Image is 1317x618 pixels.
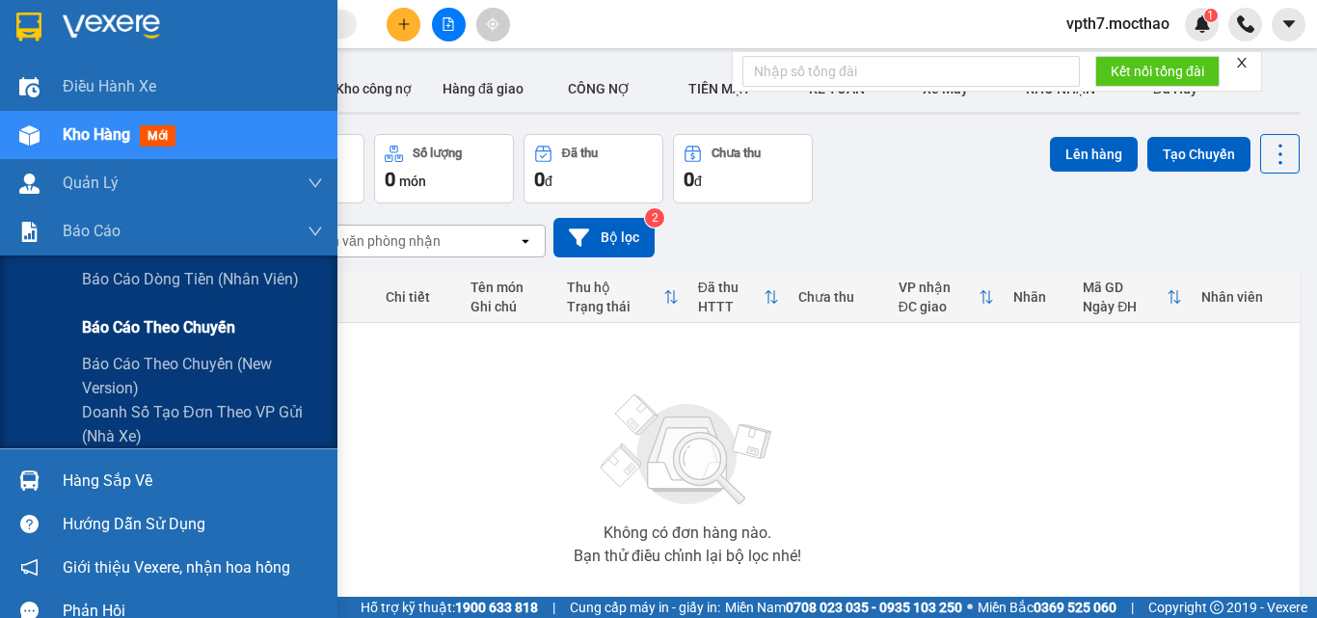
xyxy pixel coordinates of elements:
div: Trạng thái [567,299,663,314]
img: warehouse-icon [19,470,40,491]
sup: 2 [645,208,664,228]
div: Tên món [470,280,548,295]
div: Nhãn [1013,289,1063,305]
div: Ghi chú [470,299,548,314]
div: Không có đơn hàng nào. [604,525,771,541]
div: Đã thu [698,280,764,295]
div: Ngày ĐH [1083,299,1167,314]
span: Kho hàng [63,125,130,144]
span: Cung cấp máy in - giấy in: [570,597,720,618]
span: ⚪️ [967,604,973,611]
div: Chi tiết [386,289,451,305]
img: phone-icon [1237,15,1254,33]
span: đ [545,174,552,189]
span: Báo cáo [63,219,121,243]
span: Miền Bắc [978,597,1116,618]
span: question-circle [20,515,39,533]
button: Kho công nợ [320,66,427,112]
button: Bộ lọc [553,218,655,257]
span: TIỀN MẶT [688,81,751,96]
th: Toggle SortBy [889,272,1005,323]
div: Chưa thu [798,289,879,305]
span: vpth7.mocthao [1051,12,1185,36]
span: 1 [1207,9,1214,22]
div: Hàng sắp về [63,467,323,496]
strong: 0708 023 035 - 0935 103 250 [786,600,962,615]
span: notification [20,558,39,577]
th: Toggle SortBy [688,272,789,323]
span: plus [397,17,411,31]
span: Báo cáo theo chuyến (new version) [82,352,323,400]
img: solution-icon [19,222,40,242]
span: 0 [385,168,395,191]
img: warehouse-icon [19,174,40,194]
sup: 1 [1204,9,1218,22]
div: VP nhận [899,280,980,295]
div: Thu hộ [567,280,663,295]
th: Toggle SortBy [557,272,688,323]
span: Quản Lý [63,171,119,195]
div: Mã GD [1083,280,1167,295]
div: Bạn thử điều chỉnh lại bộ lọc nhé! [574,549,801,564]
button: Hàng đã giao [427,66,539,112]
span: 0 [534,168,545,191]
span: close [1235,56,1249,69]
button: Lên hàng [1050,137,1138,172]
button: caret-down [1272,8,1305,41]
span: Kết nối tổng đài [1111,61,1204,82]
button: file-add [432,8,466,41]
span: caret-down [1280,15,1298,33]
button: aim [476,8,510,41]
button: Số lượng0món [374,134,514,203]
span: Miền Nam [725,597,962,618]
span: down [308,224,323,239]
div: Chọn văn phòng nhận [308,231,441,251]
img: icon-new-feature [1194,15,1211,33]
div: HTTT [698,299,764,314]
span: CÔNG NỢ [568,81,631,96]
span: Doanh số tạo đơn theo VP gửi (nhà xe) [82,400,323,448]
div: Hướng dẫn sử dụng [63,510,323,539]
span: Giới thiệu Vexere, nhận hoa hồng [63,555,290,579]
img: svg+xml;base64,PHN2ZyBjbGFzcz0ibGlzdC1wbHVnX19zdmciIHhtbG5zPSJodHRwOi8vd3d3LnczLm9yZy8yMDAwL3N2Zy... [591,383,784,518]
strong: 0369 525 060 [1034,600,1116,615]
th: Toggle SortBy [1073,272,1192,323]
div: Nhân viên [1201,289,1290,305]
span: 0 [684,168,694,191]
span: file-add [442,17,455,31]
img: warehouse-icon [19,77,40,97]
button: Tạo Chuyến [1147,137,1250,172]
div: ĐC giao [899,299,980,314]
button: Đã thu0đ [524,134,663,203]
svg: open [518,233,533,249]
span: Điều hành xe [63,74,156,98]
button: plus [387,8,420,41]
span: Hỗ trợ kỹ thuật: [361,597,538,618]
div: Số lượng [413,147,462,160]
button: Chưa thu0đ [673,134,813,203]
span: Báo cáo theo chuyến [82,315,235,339]
span: Báo cáo dòng tiền (nhân viên) [82,267,299,291]
button: Kết nối tổng đài [1095,56,1220,87]
strong: 1900 633 818 [455,600,538,615]
span: aim [486,17,499,31]
input: Nhập số tổng đài [742,56,1080,87]
div: Đã thu [562,147,598,160]
span: | [1131,597,1134,618]
img: logo-vxr [16,13,41,41]
img: warehouse-icon [19,125,40,146]
span: copyright [1210,601,1223,614]
span: down [308,175,323,191]
span: mới [140,125,175,147]
span: đ [694,174,702,189]
span: | [552,597,555,618]
div: Chưa thu [712,147,761,160]
span: món [399,174,426,189]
